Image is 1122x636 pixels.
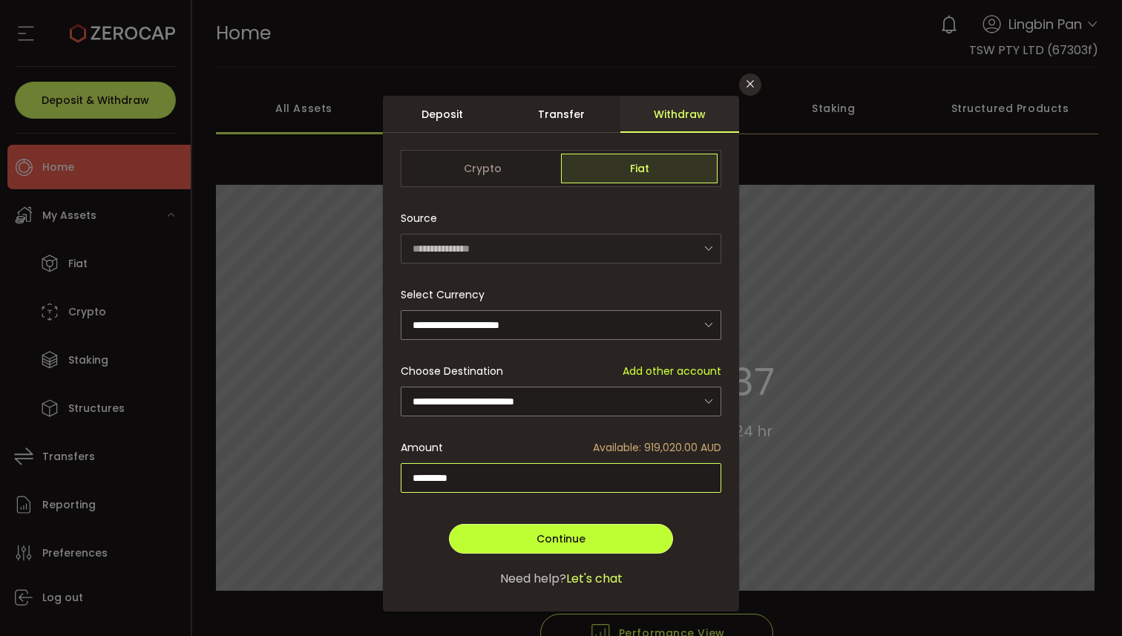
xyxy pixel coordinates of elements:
[401,364,503,379] span: Choose Destination
[945,476,1122,636] iframe: Chat Widget
[401,287,493,302] label: Select Currency
[566,570,623,588] span: Let's chat
[383,96,502,133] div: Deposit
[401,440,443,456] span: Amount
[449,524,673,554] button: Continue
[739,73,761,96] button: Close
[620,96,739,133] div: Withdraw
[401,203,437,233] span: Source
[537,531,585,546] span: Continue
[561,154,718,183] span: Fiat
[593,440,721,456] span: Available: 919,020.00 AUD
[623,364,721,379] span: Add other account
[500,570,566,588] span: Need help?
[404,154,561,183] span: Crypto
[383,96,739,612] div: dialog
[502,96,620,133] div: Transfer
